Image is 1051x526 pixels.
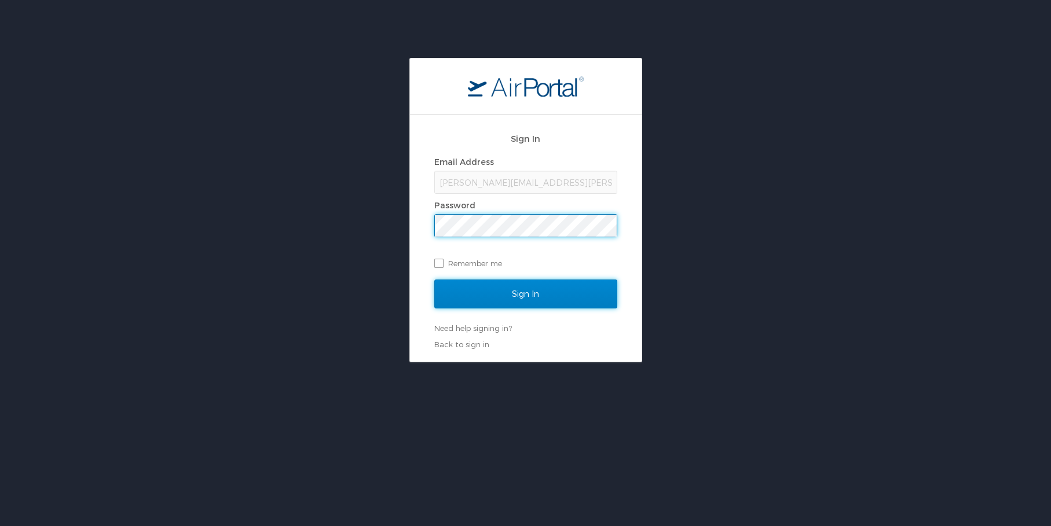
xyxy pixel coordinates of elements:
[468,76,584,97] img: logo
[434,132,617,145] h2: Sign In
[434,157,494,167] label: Email Address
[434,323,512,333] a: Need help signing in?
[434,279,617,308] input: Sign In
[434,255,617,272] label: Remember me
[434,200,475,210] label: Password
[434,340,489,349] a: Back to sign in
